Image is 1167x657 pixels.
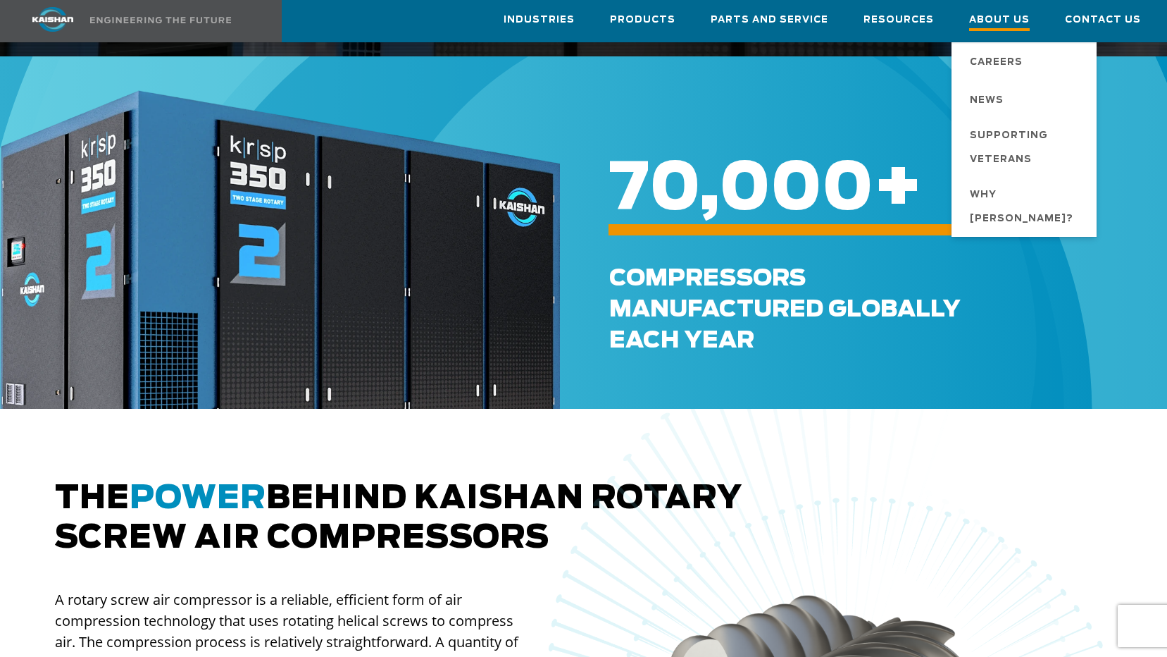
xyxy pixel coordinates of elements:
a: Why [PERSON_NAME]? [956,178,1097,237]
a: Industries [504,1,575,39]
span: Parts and Service [711,12,828,28]
span: Resources [863,12,934,28]
a: Careers [956,42,1097,80]
span: 70,000 [609,157,873,222]
span: Why [PERSON_NAME]? [970,183,1082,231]
h2: The behind Kaishan rotary screw air compressors [55,479,1111,558]
a: Contact Us [1065,1,1141,39]
span: Products [610,12,675,28]
a: Parts and Service [711,1,828,39]
img: Engineering the future [90,17,231,23]
a: Supporting Veterans [956,118,1097,178]
span: News [970,89,1004,113]
span: Industries [504,12,575,28]
span: Supporting Veterans [970,124,1082,172]
a: About Us [969,1,1030,42]
h6: + [609,180,1120,199]
span: Careers [970,51,1023,75]
a: News [956,80,1097,118]
span: About Us [969,12,1030,31]
a: Products [610,1,675,39]
span: Contact Us [1065,12,1141,28]
a: Resources [863,1,934,39]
